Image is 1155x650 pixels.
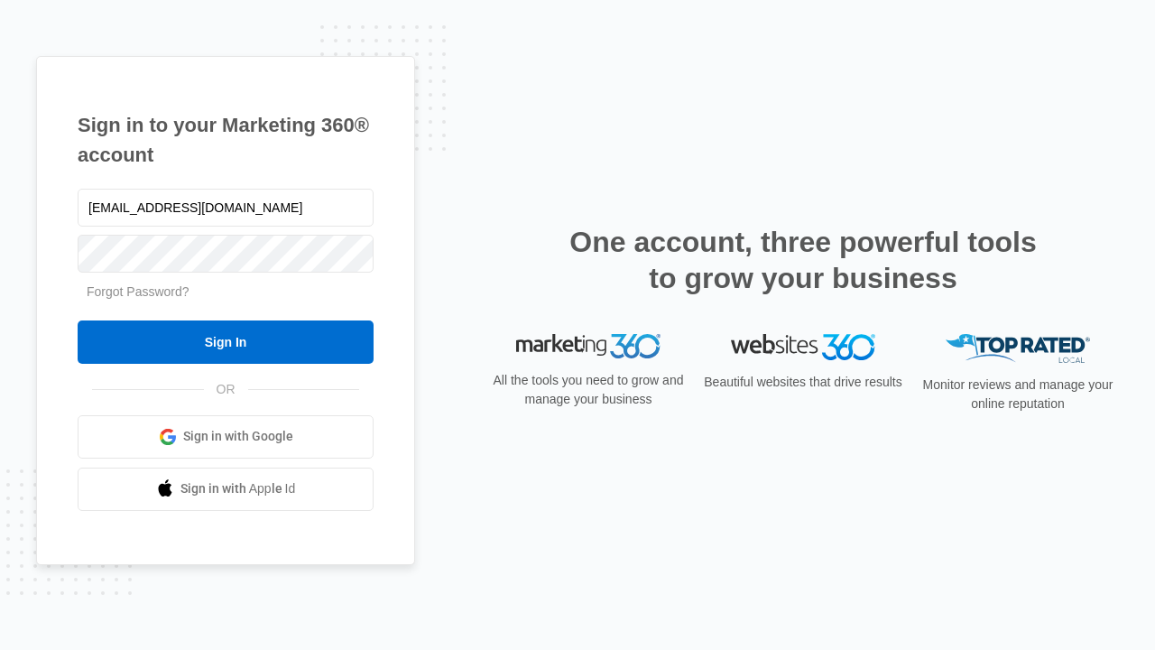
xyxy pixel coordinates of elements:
[78,468,374,511] a: Sign in with Apple Id
[183,427,293,446] span: Sign in with Google
[78,110,374,170] h1: Sign in to your Marketing 360® account
[731,334,875,360] img: Websites 360
[917,376,1119,413] p: Monitor reviews and manage your online reputation
[78,320,374,364] input: Sign In
[78,189,374,227] input: Email
[516,334,661,359] img: Marketing 360
[564,224,1042,296] h2: One account, three powerful tools to grow your business
[702,373,904,392] p: Beautiful websites that drive results
[87,284,189,299] a: Forgot Password?
[180,479,296,498] span: Sign in with Apple Id
[204,380,248,399] span: OR
[946,334,1090,364] img: Top Rated Local
[78,415,374,459] a: Sign in with Google
[487,371,689,409] p: All the tools you need to grow and manage your business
